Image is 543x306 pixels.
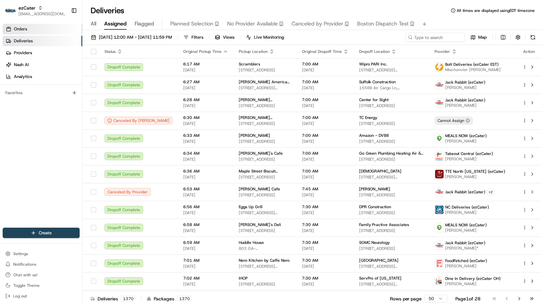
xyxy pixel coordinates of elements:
span: Filters [191,34,203,40]
a: Powered byPylon [47,112,80,117]
span: Mischonvier [PERSON_NAME] [445,67,501,72]
span: [PERSON_NAME] [359,186,391,192]
button: Views [212,33,237,42]
span: [PERSON_NAME] [445,281,501,287]
span: Create [39,230,52,236]
span: MEALS NOW (ezCater) [445,133,487,138]
button: Refresh [528,33,538,42]
div: Favorites [3,88,80,98]
span: [STREET_ADDRESS] [239,157,291,162]
div: Cannot Assign [435,117,473,125]
div: Canceled By [PERSON_NAME] [104,117,173,125]
img: melas_now_logo.png [435,223,444,232]
span: [PERSON_NAME]'s Cafe [239,151,283,156]
span: Amazon - DVB8 [359,133,389,138]
span: [STREET_ADDRESS] [239,192,291,198]
span: 7:00 AM [302,115,349,120]
span: [DATE] [302,264,349,269]
span: Jack Rabbit (ezCater) [445,80,486,85]
span: [DATE] [183,282,228,287]
a: Providers [3,48,82,58]
span: Provider [435,49,450,54]
span: Pickup Location [239,49,268,54]
span: Huddle House [239,240,264,245]
span: Jack Rabbit (ezCater) [445,189,486,195]
span: 6:33 AM [183,133,228,138]
span: Jack Rabbit (ezCater) [445,240,486,246]
div: Action [522,49,536,54]
img: v_1242_poe.png [435,277,444,286]
img: jack_rabbit_logo.png [435,188,444,196]
span: 6:56 AM [183,204,228,210]
button: Chat with us! [3,270,80,280]
span: Deliveries [14,38,33,44]
button: Settings [3,249,80,258]
span: [STREET_ADDRESS] [239,67,291,73]
span: Map [479,34,487,40]
img: jack_rabbit_logo.png [435,81,444,89]
span: 7:00 AM [302,97,349,102]
span: [PERSON_NAME] American Food Co. [239,79,291,85]
span: DPR Construction [359,204,392,210]
span: [DATE] [302,85,349,91]
span: Log out [13,293,27,299]
span: 7:45 AM [302,186,349,192]
span: 7:30 AM [302,258,349,263]
span: NC Deliveries (ezCater) [445,205,489,210]
span: [PERSON_NAME] [445,138,487,144]
span: [DATE] [302,157,349,162]
span: [PERSON_NAME] [445,263,487,269]
span: [STREET_ADDRESS][PERSON_NAME] [359,67,424,73]
span: [DATE] [183,228,228,233]
span: 7:00 AM [302,61,349,67]
div: 1370 [177,296,192,302]
span: [PERSON_NAME] Restaurant [239,97,291,102]
a: Deliveries [3,36,82,46]
span: Takeout Central (ezCater) [445,151,493,156]
button: Map [468,33,490,42]
span: Nash AI [14,62,29,68]
input: Type to search [405,33,465,42]
span: 6:28 AM [183,97,228,102]
span: Boston Dispatch Test [357,20,409,28]
span: [STREET_ADDRESS] [359,246,424,251]
span: [PERSON_NAME] [445,228,487,233]
span: [DATE] [302,67,349,73]
span: [PERSON_NAME]* [445,246,486,251]
a: Analytics [3,71,82,82]
span: [PERSON_NAME] [445,103,486,108]
span: 7:00 AM [302,169,349,174]
span: [DATE] [183,246,228,251]
span: [DATE] [183,85,228,91]
span: Original Dropoff Time [302,49,342,54]
span: Suffolk Construction [359,79,396,85]
span: [DATE] [302,246,349,251]
span: [STREET_ADDRESS][PERSON_NAME] [359,174,424,180]
div: 💻 [56,96,61,102]
span: No Provider Available [227,20,278,28]
span: [DATE] [302,121,349,126]
span: [STREET_ADDRESS] [359,157,424,162]
h1: Deliveries [91,5,124,16]
span: [DATE] [183,210,228,215]
span: Family Practive Associates [359,222,409,227]
button: Log out [3,291,80,301]
span: [STREET_ADDRESS][PERSON_NAME] [359,282,424,287]
span: [DATE] [183,67,228,73]
span: All times are displayed using EDT timezone [457,8,535,13]
span: 7:02 AM [183,276,228,281]
span: [PERSON_NAME]'s Deli [239,222,281,227]
div: 1370 [121,296,136,302]
span: Bolt Deliveries (ezCater EST) [445,62,499,67]
span: Maple Street Biscuit Company [239,169,291,174]
span: Dine In Delivery (ezCater OH) [445,276,501,281]
span: Toggle Theme [13,283,40,288]
span: All [91,20,96,28]
span: [STREET_ADDRESS] [359,210,424,215]
span: Nero Kitchen by Caffe Nero [239,258,290,263]
span: 6:59 AM [183,240,228,245]
span: [STREET_ADDRESS] [359,103,424,108]
span: Flagged [135,20,154,28]
img: tte_north_alabama.png [435,170,444,178]
span: FoodFetched (ezCater) [445,258,487,263]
